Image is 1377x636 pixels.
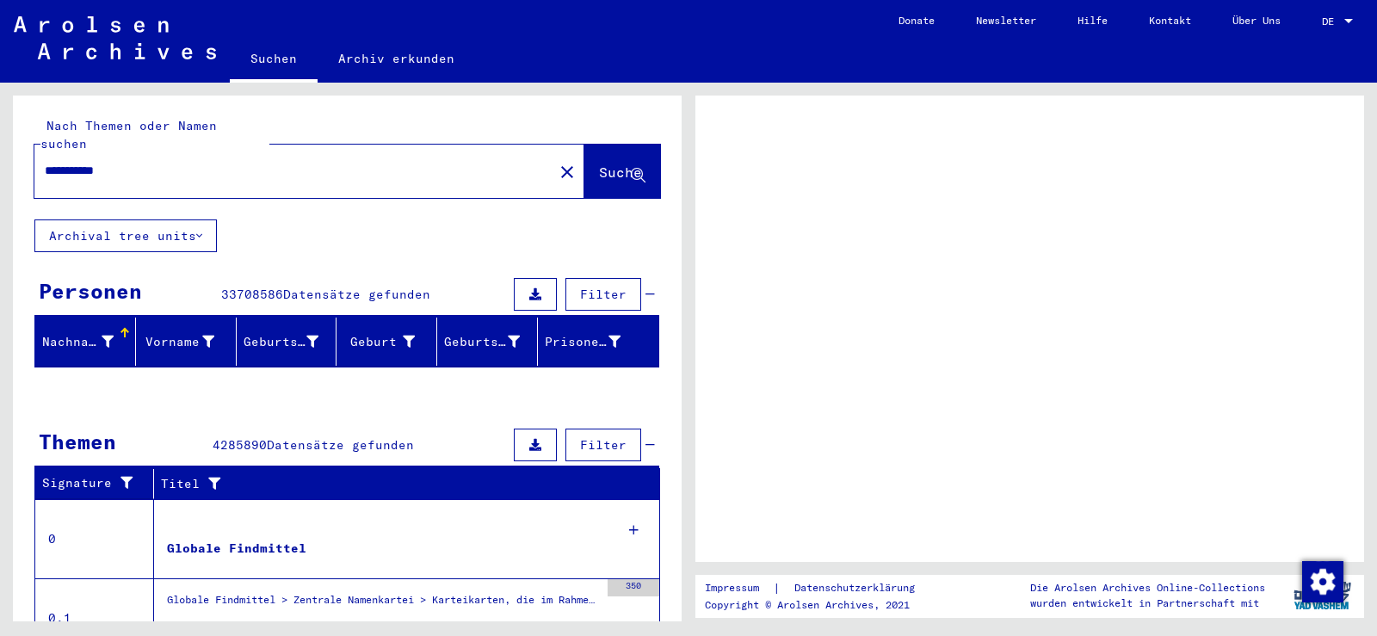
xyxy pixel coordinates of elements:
[230,38,318,83] a: Suchen
[557,162,577,182] mat-icon: close
[550,154,584,188] button: Clear
[444,333,520,351] div: Geburtsdatum
[705,579,773,597] a: Impressum
[143,328,236,355] div: Vorname
[34,219,217,252] button: Archival tree units
[244,328,341,355] div: Geburtsname
[42,474,140,492] div: Signature
[237,318,337,366] mat-header-cell: Geburtsname
[167,540,306,558] div: Globale Findmittel
[42,470,157,497] div: Signature
[42,333,114,351] div: Nachname
[545,333,621,351] div: Prisoner #
[318,38,475,79] a: Archiv erkunden
[244,333,319,351] div: Geburtsname
[35,499,154,578] td: 0
[267,437,414,453] span: Datensätze gefunden
[444,328,541,355] div: Geburtsdatum
[608,579,659,596] div: 350
[143,333,214,351] div: Vorname
[565,429,641,461] button: Filter
[35,318,136,366] mat-header-cell: Nachname
[565,278,641,311] button: Filter
[584,145,660,198] button: Suche
[213,437,267,453] span: 4285890
[1302,561,1343,602] img: Zustimmung ändern
[580,437,627,453] span: Filter
[167,592,599,616] div: Globale Findmittel > Zentrale Namenkartei > Karteikarten, die im Rahmen der sequentiellen Massend...
[39,275,142,306] div: Personen
[545,328,642,355] div: Prisoner #
[14,16,216,59] img: Arolsen_neg.svg
[781,579,935,597] a: Datenschutzerklärung
[1030,580,1265,596] p: Die Arolsen Archives Online-Collections
[599,164,642,181] span: Suche
[343,333,415,351] div: Geburt‏
[337,318,437,366] mat-header-cell: Geburt‏
[221,287,283,302] span: 33708586
[343,328,436,355] div: Geburt‏
[705,579,935,597] div: |
[161,470,643,497] div: Titel
[283,287,430,302] span: Datensätze gefunden
[580,287,627,302] span: Filter
[1030,596,1265,611] p: wurden entwickelt in Partnerschaft mit
[42,328,135,355] div: Nachname
[40,118,217,151] mat-label: Nach Themen oder Namen suchen
[161,475,626,493] div: Titel
[39,426,116,457] div: Themen
[437,318,538,366] mat-header-cell: Geburtsdatum
[1301,560,1343,602] div: Zustimmung ändern
[1290,574,1355,617] img: yv_logo.png
[1322,15,1341,28] span: DE
[538,318,658,366] mat-header-cell: Prisoner #
[136,318,237,366] mat-header-cell: Vorname
[705,597,935,613] p: Copyright © Arolsen Archives, 2021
